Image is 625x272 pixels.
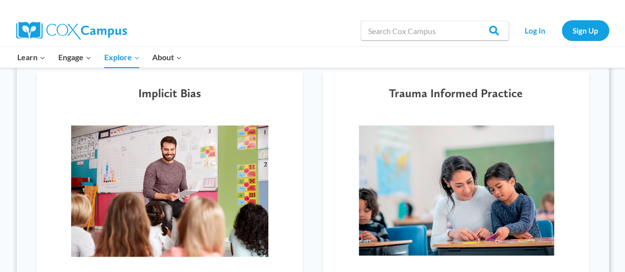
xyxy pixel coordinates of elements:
[11,47,52,68] button: Child menu of Learn
[514,20,609,40] nav: Secondary Navigation
[11,47,188,68] nav: Primary Navigation
[146,47,188,68] button: Child menu of About
[361,21,509,40] input: Search Cox Campus
[52,47,98,68] button: Child menu of Engage
[357,125,554,257] img: teaching_student_one-1.png
[514,20,557,40] a: Log In
[562,20,609,40] a: Sign Up
[389,86,523,101] h5: Trauma Informed Practice
[71,125,268,257] img: iStock-1160927576-1536x1024.jpg
[138,86,201,101] h5: Implicit Bias
[98,47,146,68] button: Child menu of Explore
[16,22,127,39] img: Cox Campus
